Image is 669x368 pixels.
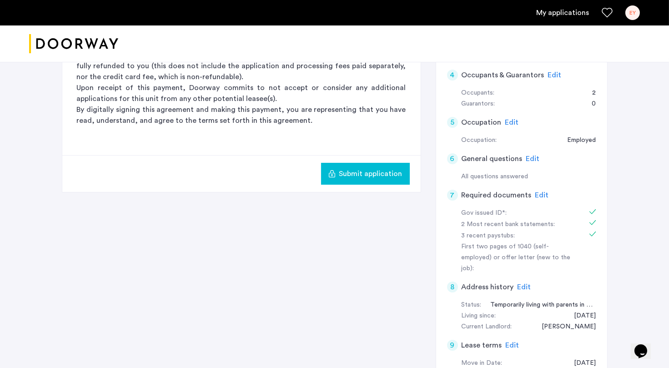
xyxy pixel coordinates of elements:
div: Occupants: [462,88,495,99]
span: Edit [535,192,549,199]
p: Upon receipt of this payment, Doorway commits to not accept or consider any additional applicatio... [77,82,406,104]
div: Gov issued ID*: [462,208,576,219]
div: 8 [447,282,458,292]
div: 2 Most recent bank statements: [462,219,576,230]
span: Edit [506,342,519,349]
div: 5 [447,117,458,128]
button: button [321,163,410,185]
div: Living since: [462,311,496,322]
div: Guarantors: [462,99,495,110]
h5: Required documents [462,190,532,201]
span: Edit [518,283,531,291]
div: EY [625,5,640,20]
div: 6 [447,153,458,164]
div: Temporarily living with parents in between leases [482,300,596,311]
span: Edit [548,71,562,79]
p: By digitally signing this agreement and making this payment, you are representing that you have r... [77,104,406,126]
div: 0 [583,99,596,110]
div: June Yi [533,322,596,333]
div: 7 [447,190,458,201]
a: My application [536,7,589,18]
div: Occupation: [462,135,497,146]
h5: Lease terms [462,340,502,351]
div: Current Landlord: [462,322,512,333]
div: 9 [447,340,458,351]
span: Submit application [339,168,402,179]
h5: Occupation [462,117,502,128]
p: In the event you are deemed unqualified to lease the property, your rental option payment will be... [77,50,406,82]
div: 08/08/2025 [565,311,596,322]
iframe: chat widget [631,332,660,359]
div: First two pages of 1040 (self-employed) or offer letter (new to the job): [462,242,576,274]
a: Favorites [602,7,613,18]
a: Cazamio logo [29,27,118,61]
span: Edit [505,119,519,126]
div: 2 [583,88,596,99]
div: Employed [558,135,596,146]
div: All questions answered [462,171,596,182]
img: logo [29,27,118,61]
div: 4 [447,70,458,81]
div: Status: [462,300,482,311]
span: Edit [526,155,540,162]
h5: Address history [462,282,514,292]
h5: Occupants & Guarantors [462,70,544,81]
h5: General questions [462,153,523,164]
div: 3 recent paystubs: [462,231,576,242]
